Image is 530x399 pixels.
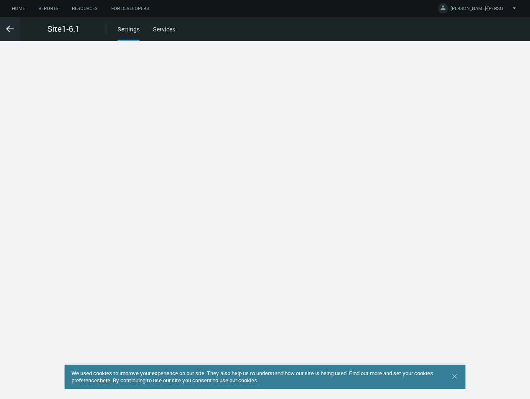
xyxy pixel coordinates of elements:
[100,376,110,384] a: here
[65,3,104,14] a: Resources
[71,369,433,384] span: We used cookies to improve your experience on our site. They also help us to understand how our s...
[117,25,140,41] div: Settings
[110,376,258,384] span: . By continuing to use our site you consent to use our cookies.
[5,3,32,14] a: Home
[104,3,156,14] a: For Developers
[32,3,65,14] a: Reports
[451,5,509,15] span: [PERSON_NAME]-[PERSON_NAME]
[47,23,80,35] span: Site1-6.1
[153,25,175,33] a: Services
